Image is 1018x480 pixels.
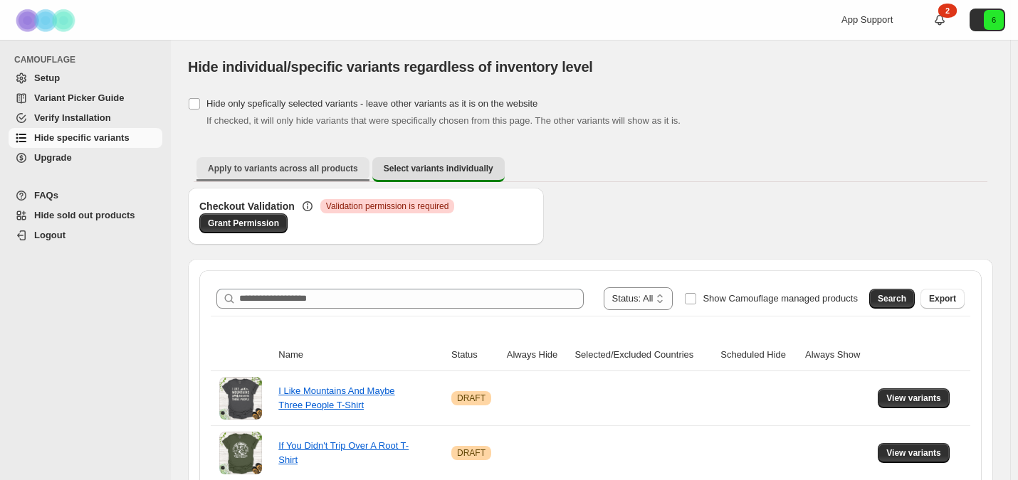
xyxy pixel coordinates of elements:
[188,59,593,75] span: Hide individual/specific variants regardless of inventory level
[970,9,1005,31] button: Avatar with initials 6
[992,16,996,24] text: 6
[34,152,72,163] span: Upgrade
[841,14,893,25] span: App Support
[274,339,447,371] th: Name
[206,115,681,126] span: If checked, it will only hide variants that were specifically chosen from this page. The other va...
[933,13,947,27] a: 2
[196,157,369,180] button: Apply to variants across all products
[869,289,915,309] button: Search
[199,199,295,213] h3: Checkout Validation
[34,190,58,201] span: FAQs
[199,213,288,233] a: Grant Permission
[219,432,262,474] img: If You Didn't Trip Over A Root T-Shirt
[716,339,801,371] th: Scheduled Hide
[278,385,394,410] a: I Like Mountains And Maybe Three People T-Shirt
[920,289,965,309] button: Export
[14,54,164,65] span: CAMOUFLAGE
[457,393,486,404] span: DRAFT
[384,163,493,174] span: Select variants individually
[11,1,83,40] img: Camouflage
[457,447,486,459] span: DRAFT
[372,157,505,182] button: Select variants individually
[219,377,262,420] img: I Like Mountains And Maybe Three People T-Shirt
[878,443,950,463] button: View variants
[447,339,503,371] th: Status
[9,68,162,88] a: Setup
[208,163,358,174] span: Apply to variants across all products
[9,186,162,206] a: FAQs
[801,339,873,371] th: Always Show
[34,210,135,220] span: Hide sold out products
[570,339,716,371] th: Selected/Excluded Countries
[9,128,162,148] a: Hide specific variants
[503,339,571,371] th: Always Hide
[9,108,162,128] a: Verify Installation
[34,112,111,123] span: Verify Installation
[206,98,537,109] span: Hide only spefically selected variants - leave other variants as it is on the website
[886,447,941,459] span: View variants
[878,293,906,304] span: Search
[878,388,950,408] button: View variants
[9,206,162,225] a: Hide sold out products
[938,4,957,18] div: 2
[9,225,162,245] a: Logout
[326,201,449,212] span: Validation permission is required
[9,148,162,168] a: Upgrade
[929,293,956,304] span: Export
[703,293,858,304] span: Show Camouflage managed products
[34,92,124,103] span: Variant Picker Guide
[984,10,1004,30] span: Avatar with initials 6
[886,393,941,404] span: View variants
[34,132,130,143] span: Hide specific variants
[9,88,162,108] a: Variant Picker Guide
[34,73,60,83] span: Setup
[278,440,409,465] a: If You Didn't Trip Over A Root T-Shirt
[34,230,65,240] span: Logout
[208,218,279,229] span: Grant Permission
